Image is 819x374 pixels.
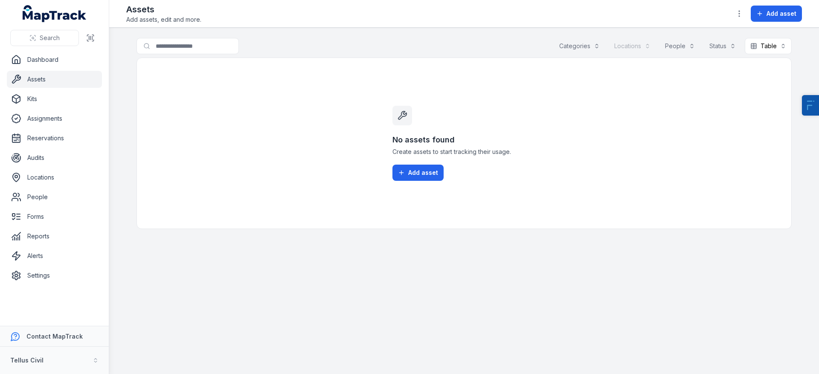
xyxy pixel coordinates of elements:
span: Add asset [767,9,796,18]
a: Alerts [7,247,102,264]
a: Forms [7,208,102,225]
button: People [659,38,700,54]
button: Add asset [392,165,444,181]
button: Search [10,30,79,46]
strong: Contact MapTrack [26,333,83,340]
a: Dashboard [7,51,102,68]
a: Assignments [7,110,102,127]
a: Reports [7,228,102,245]
h3: No assets found [392,134,536,146]
a: Kits [7,90,102,107]
a: MapTrack [23,5,87,22]
a: Locations [7,169,102,186]
a: People [7,188,102,206]
span: Create assets to start tracking their usage. [392,148,536,156]
button: Add asset [751,6,802,22]
span: Add assets, edit and more. [126,15,201,24]
h2: Assets [126,3,201,15]
button: Status [704,38,741,54]
span: Add asset [408,168,438,177]
a: Audits [7,149,102,166]
strong: Tellus Civil [10,357,44,364]
a: Assets [7,71,102,88]
button: Categories [554,38,605,54]
a: Settings [7,267,102,284]
a: Reservations [7,130,102,147]
span: Search [40,34,60,42]
button: Table [745,38,792,54]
